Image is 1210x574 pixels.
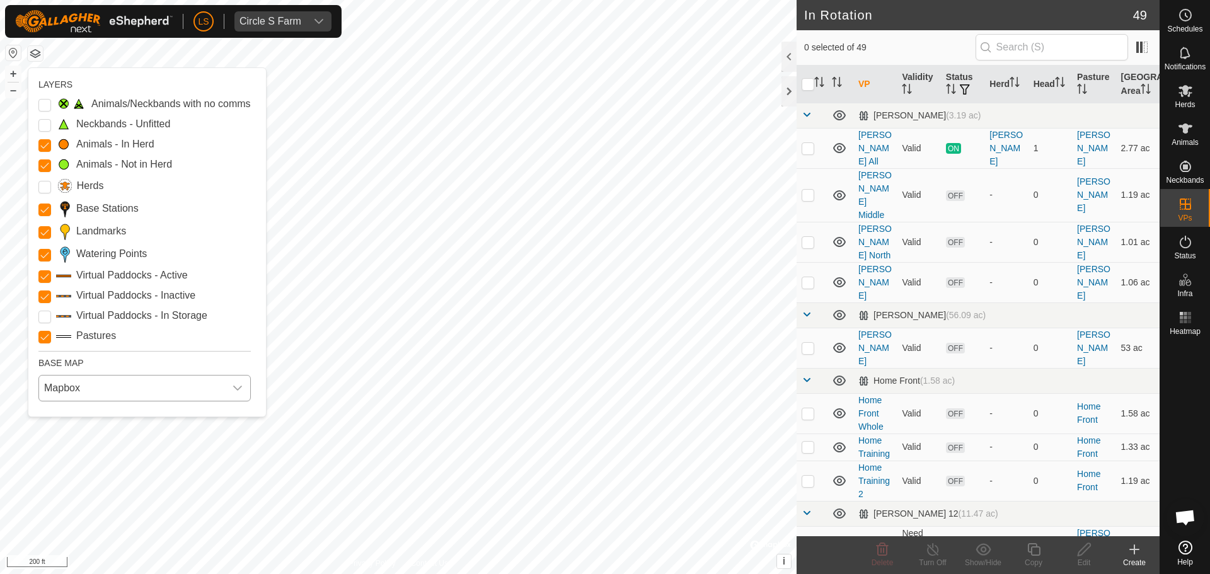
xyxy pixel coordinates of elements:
p-sorticon: Activate to sort [946,86,956,96]
th: Pasture [1072,66,1115,103]
span: Status [1174,252,1196,260]
td: Valid [897,328,940,368]
a: Contact Us [411,558,448,569]
td: 0 [1028,461,1072,501]
td: Valid [897,461,940,501]
td: Valid [897,128,940,168]
span: (56.09 ac) [946,310,986,320]
td: 1.58 ac [1116,393,1160,433]
span: Animals [1172,139,1199,146]
div: [PERSON_NAME] [989,129,1023,168]
label: Herds [77,178,104,193]
a: [PERSON_NAME] [1077,264,1110,301]
td: 0 [1028,222,1072,262]
label: Virtual Paddocks - In Storage [76,308,207,323]
span: OFF [946,237,965,248]
span: (1.58 ac) [920,376,955,386]
label: Landmarks [76,224,126,239]
p-sorticon: Activate to sort [1077,86,1087,96]
label: Virtual Paddocks - Inactive [76,288,195,303]
span: LS [198,15,209,28]
div: Turn Off [907,557,958,568]
a: [PERSON_NAME] [1077,330,1110,366]
label: Virtual Paddocks - Active [76,268,188,283]
th: Status [941,66,984,103]
a: [PERSON_NAME] [1077,176,1110,213]
p-sorticon: Activate to sort [1141,86,1151,96]
a: [PERSON_NAME] North [858,224,892,260]
a: [PERSON_NAME] [858,330,892,366]
label: Watering Points [76,246,147,261]
span: Mapbox [39,376,225,401]
span: Infra [1177,290,1192,297]
td: 1.19 ac [1116,168,1160,222]
label: Neckbands - Unfitted [76,117,170,132]
div: - [989,342,1023,355]
th: Herd [984,66,1028,103]
span: OFF [946,277,965,288]
span: OFF [946,442,965,453]
th: Head [1028,66,1072,103]
div: [PERSON_NAME] [858,310,986,321]
h2: In Rotation [804,8,1133,23]
td: 0 [1028,526,1072,566]
a: [PERSON_NAME] All [858,130,892,166]
td: Valid [897,393,940,433]
th: VP [853,66,897,103]
div: [PERSON_NAME] [858,110,981,121]
a: Home Training2 [858,462,890,499]
div: [PERSON_NAME] 12 [858,508,998,519]
td: 0 [1028,433,1072,461]
span: Herds [1175,101,1195,108]
div: dropdown trigger [306,11,331,32]
div: LAYERS [38,78,251,91]
span: i [783,556,785,566]
span: OFF [946,408,965,419]
td: 1.19 ac [1116,461,1160,501]
div: Open chat [1167,498,1204,536]
span: Notifications [1165,63,1206,71]
button: i [777,554,791,568]
td: 0 [1028,393,1072,433]
td: 1 [1028,128,1072,168]
img: Gallagher Logo [15,10,173,33]
div: dropdown trigger [225,376,250,401]
td: 1.01 ac [1116,222,1160,262]
a: [PERSON_NAME] Middle [858,170,892,220]
td: 1.33 ac [1116,433,1160,461]
div: Copy [1008,557,1059,568]
span: Neckbands [1166,176,1204,184]
a: Home Front [1077,401,1100,425]
a: Home Training [858,435,890,459]
span: Schedules [1167,25,1202,33]
div: Edit [1059,557,1109,568]
div: Circle S Farm [239,16,301,26]
div: Create [1109,557,1160,568]
p-sorticon: Activate to sort [832,79,842,89]
label: Animals - In Herd [76,137,154,152]
p-sorticon: Activate to sort [1055,79,1065,89]
td: Valid [897,168,940,222]
span: (11.47 ac) [959,508,998,519]
td: 2.77 ac [1116,128,1160,168]
td: 0 [1028,262,1072,302]
a: [PERSON_NAME] 12 [1077,528,1110,565]
label: Pastures [76,328,116,343]
div: - [989,276,1023,289]
span: Heatmap [1170,328,1201,335]
a: Help [1160,536,1210,571]
a: Home Front [1077,435,1100,459]
label: Animals - Not in Herd [76,157,172,172]
div: Show/Hide [958,557,1008,568]
td: 11.05 ac [1116,526,1160,566]
div: - [989,188,1023,202]
a: [PERSON_NAME] [1077,224,1110,260]
button: + [6,66,21,81]
label: Animals/Neckbands with no comms [91,96,251,112]
span: OFF [946,476,965,486]
a: Home Front Whole [858,395,884,432]
a: Privacy Policy [349,558,396,569]
th: Validity [897,66,940,103]
th: [GEOGRAPHIC_DATA] Area [1116,66,1160,103]
span: OFF [946,343,965,353]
